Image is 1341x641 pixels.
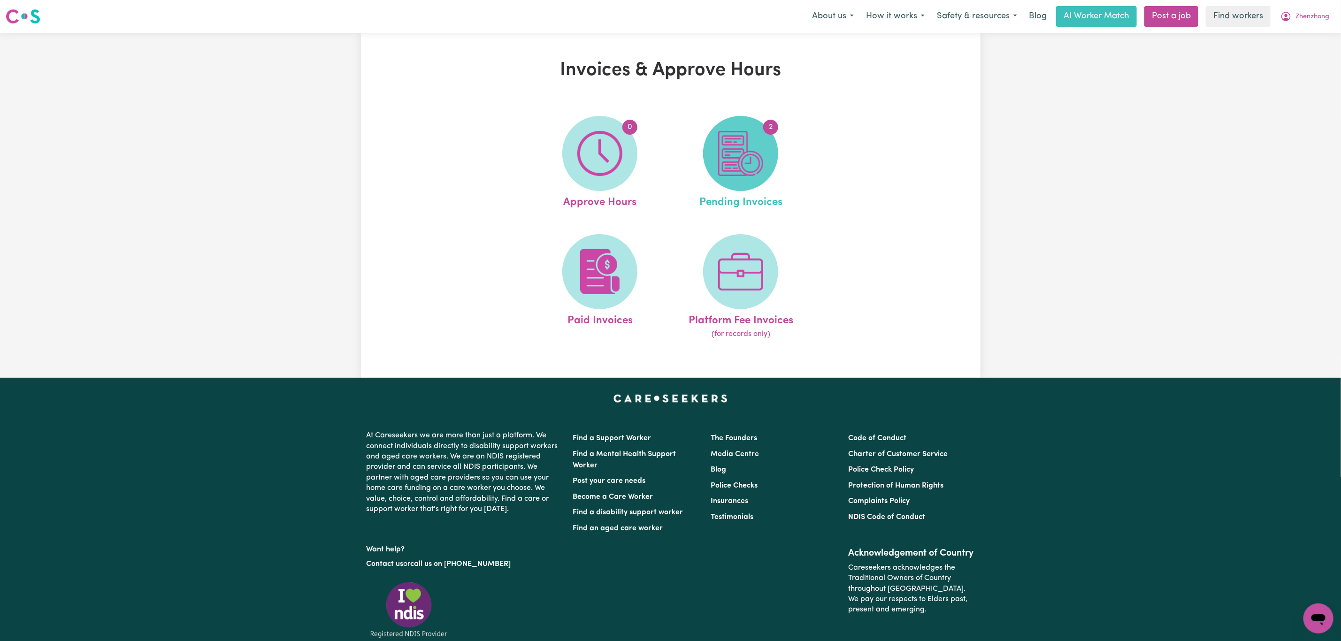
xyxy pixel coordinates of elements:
[1144,6,1198,27] a: Post a job
[711,466,726,473] a: Blog
[532,234,667,340] a: Paid Invoices
[711,450,759,458] a: Media Centre
[931,7,1023,26] button: Safety & resources
[1274,7,1335,26] button: My Account
[1206,6,1271,27] a: Find workers
[6,6,40,27] a: Careseekers logo
[711,482,758,489] a: Police Checks
[848,497,910,505] a: Complaints Policy
[573,525,663,532] a: Find an aged care worker
[848,559,974,619] p: Careseekers acknowledges the Traditional Owners of Country throughout [GEOGRAPHIC_DATA]. We pay o...
[367,580,451,639] img: Registered NDIS provider
[711,435,757,442] a: The Founders
[1023,6,1052,27] a: Blog
[573,509,683,516] a: Find a disability support worker
[848,450,948,458] a: Charter of Customer Service
[367,541,562,555] p: Want help?
[848,513,925,521] a: NDIS Code of Conduct
[613,395,728,402] a: Careseekers home page
[573,477,646,485] a: Post your care needs
[532,116,667,211] a: Approve Hours
[573,493,653,501] a: Become a Care Worker
[699,191,782,211] span: Pending Invoices
[673,116,808,211] a: Pending Invoices
[673,234,808,340] a: Platform Fee Invoices(for records only)
[848,466,914,473] a: Police Check Policy
[763,120,778,135] span: 2
[567,309,633,329] span: Paid Invoices
[1303,603,1333,633] iframe: Button to launch messaging window, conversation in progress
[622,120,637,135] span: 0
[470,59,872,82] h1: Invoices & Approve Hours
[806,7,860,26] button: About us
[573,450,676,469] a: Find a Mental Health Support Worker
[411,560,511,568] a: call us on [PHONE_NUMBER]
[712,328,770,340] span: (for records only)
[367,560,404,568] a: Contact us
[1295,12,1329,22] span: Zhenzhong
[367,427,562,518] p: At Careseekers we are more than just a platform. We connect individuals directly to disability su...
[860,7,931,26] button: How it works
[689,309,793,329] span: Platform Fee Invoices
[711,497,748,505] a: Insurances
[848,435,906,442] a: Code of Conduct
[6,8,40,25] img: Careseekers logo
[1056,6,1137,27] a: AI Worker Match
[848,548,974,559] h2: Acknowledgement of Country
[848,482,943,489] a: Protection of Human Rights
[367,555,562,573] p: or
[573,435,651,442] a: Find a Support Worker
[563,191,636,211] span: Approve Hours
[711,513,753,521] a: Testimonials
